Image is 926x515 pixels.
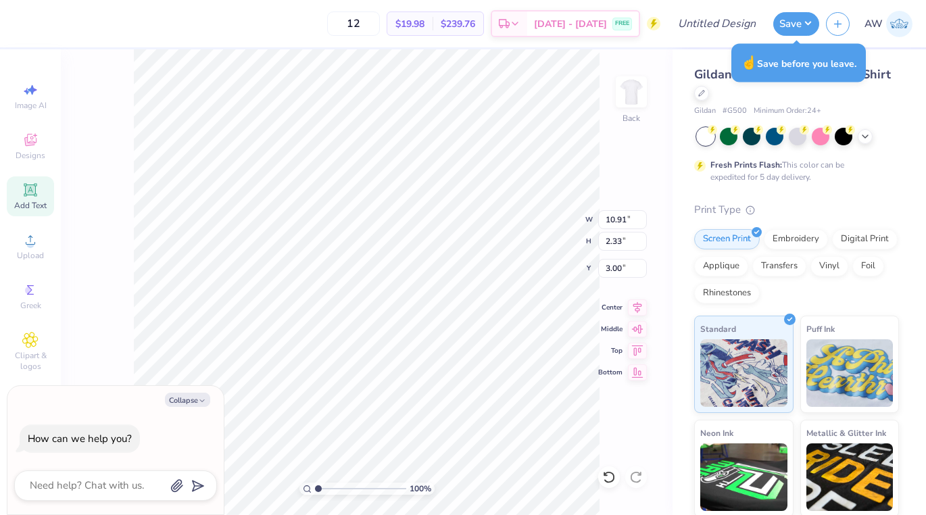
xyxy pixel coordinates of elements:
[806,443,894,511] img: Metallic & Glitter Ink
[731,44,866,82] div: Save before you leave.
[864,16,883,32] span: AW
[806,426,886,440] span: Metallic & Glitter Ink
[623,112,640,124] div: Back
[764,229,828,249] div: Embroidery
[752,256,806,276] div: Transfers
[534,17,607,31] span: [DATE] - [DATE]
[710,159,877,183] div: This color can be expedited for 5 day delivery.
[598,368,623,377] span: Bottom
[441,17,475,31] span: $239.76
[806,339,894,407] img: Puff Ink
[694,229,760,249] div: Screen Print
[615,19,629,28] span: FREE
[20,300,41,311] span: Greek
[694,283,760,303] div: Rhinestones
[694,256,748,276] div: Applique
[694,66,891,82] span: Gildan Adult Heavy Cotton T-Shirt
[14,200,47,211] span: Add Text
[700,339,787,407] img: Standard
[165,393,210,407] button: Collapse
[710,160,782,170] strong: Fresh Prints Flash:
[864,11,912,37] a: AW
[741,54,757,72] span: ☝️
[598,346,623,355] span: Top
[694,202,899,218] div: Print Type
[886,11,912,37] img: Ava Widelo
[28,432,132,445] div: How can we help you?
[598,324,623,334] span: Middle
[700,443,787,511] img: Neon Ink
[17,250,44,261] span: Upload
[618,78,645,105] img: Back
[327,11,380,36] input: – –
[598,303,623,312] span: Center
[723,105,747,117] span: # G500
[15,100,47,111] span: Image AI
[810,256,848,276] div: Vinyl
[832,229,898,249] div: Digital Print
[773,12,819,36] button: Save
[16,150,45,161] span: Designs
[700,322,736,336] span: Standard
[667,10,766,37] input: Untitled Design
[395,17,424,31] span: $19.98
[852,256,884,276] div: Foil
[806,322,835,336] span: Puff Ink
[754,105,821,117] span: Minimum Order: 24 +
[700,426,733,440] span: Neon Ink
[694,105,716,117] span: Gildan
[7,350,54,372] span: Clipart & logos
[410,483,431,495] span: 100 %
